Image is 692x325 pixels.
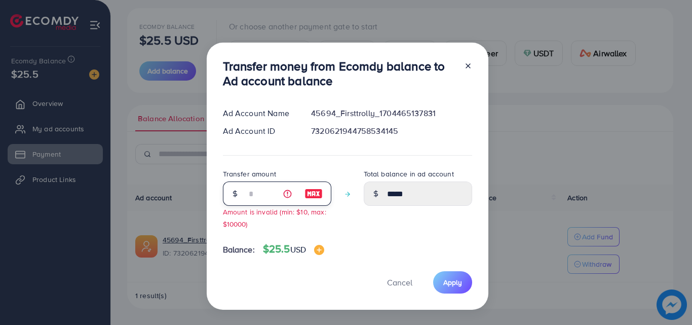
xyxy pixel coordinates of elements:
[215,125,303,137] div: Ad Account ID
[303,125,480,137] div: 7320621944758534145
[304,188,323,200] img: image
[314,245,324,255] img: image
[290,244,306,255] span: USD
[223,169,276,179] label: Transfer amount
[364,169,454,179] label: Total balance in ad account
[215,107,303,119] div: Ad Account Name
[223,59,456,88] h3: Transfer money from Ecomdy balance to Ad account balance
[433,271,472,293] button: Apply
[443,277,462,287] span: Apply
[387,277,412,288] span: Cancel
[223,244,255,256] span: Balance:
[303,107,480,119] div: 45694_Firsttrolly_1704465137831
[374,271,425,293] button: Cancel
[223,207,326,228] small: Amount is invalid (min: $10, max: $10000)
[263,243,324,256] h4: $25.5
